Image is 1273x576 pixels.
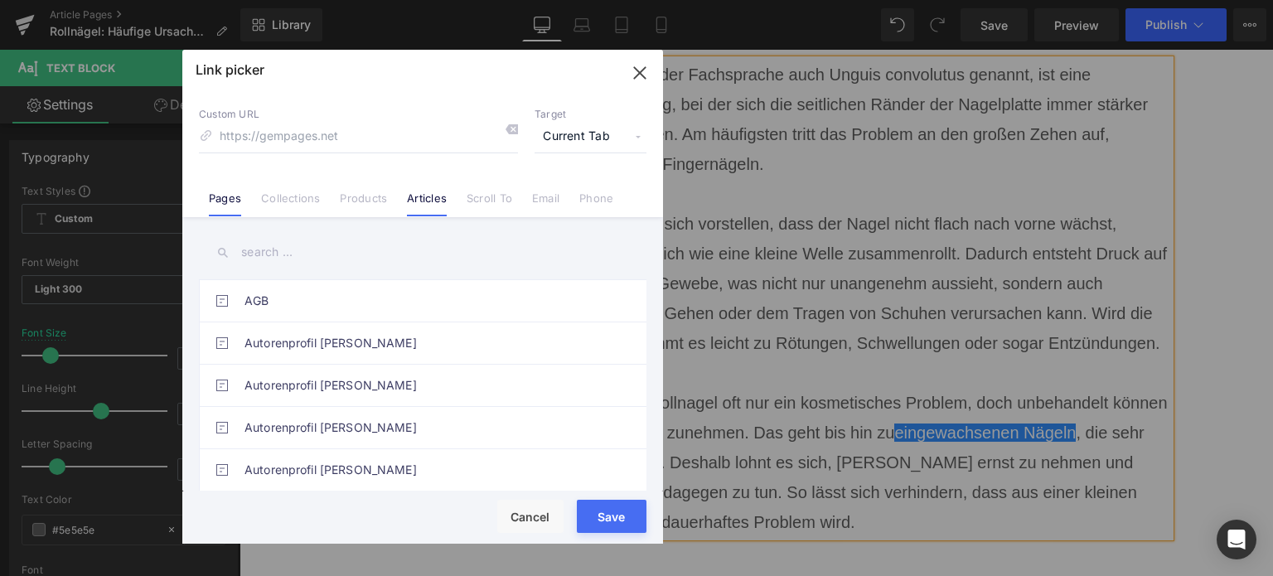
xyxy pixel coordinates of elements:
a: Autorenprofil [PERSON_NAME] [244,322,609,364]
button: Cancel [497,500,564,533]
input: https://gempages.net [199,121,518,152]
a: eingewachsenen Nägeln [655,374,836,392]
div: Open Intercom Messenger [1217,520,1256,559]
input: search ... [199,234,646,271]
a: Products [340,191,387,216]
a: Phone [579,191,613,216]
div: Ein Rollnagel, in der Fachsprache auch Unguis convolutus genannt, ist eine Nagelveränderung, bei ... [296,10,932,129]
div: Anfangs ist ein Rollnagel oft nur ein kosmetisches Problem, doch unbehandelt können die Beschwerd... [296,338,932,487]
a: Autorenprofil [PERSON_NAME] [244,407,609,448]
a: Autorenprofil [PERSON_NAME] [244,365,609,406]
a: Pages [209,191,241,216]
a: Scroll To [467,191,512,216]
p: Custom URL [199,108,518,121]
span: Current Tab [535,121,646,152]
p: Link picker [196,61,264,78]
div: Dabei muss man sich vorstellen, dass der Nagel nicht flach nach vorne wächst, sondern sich seitli... [296,159,932,308]
a: AGB [244,280,609,322]
a: Autorenprofil [PERSON_NAME] [244,449,609,491]
a: Email [532,191,559,216]
button: Save [577,500,646,533]
p: Target [535,108,646,121]
a: Collections [261,191,320,216]
a: Articles [407,191,447,216]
